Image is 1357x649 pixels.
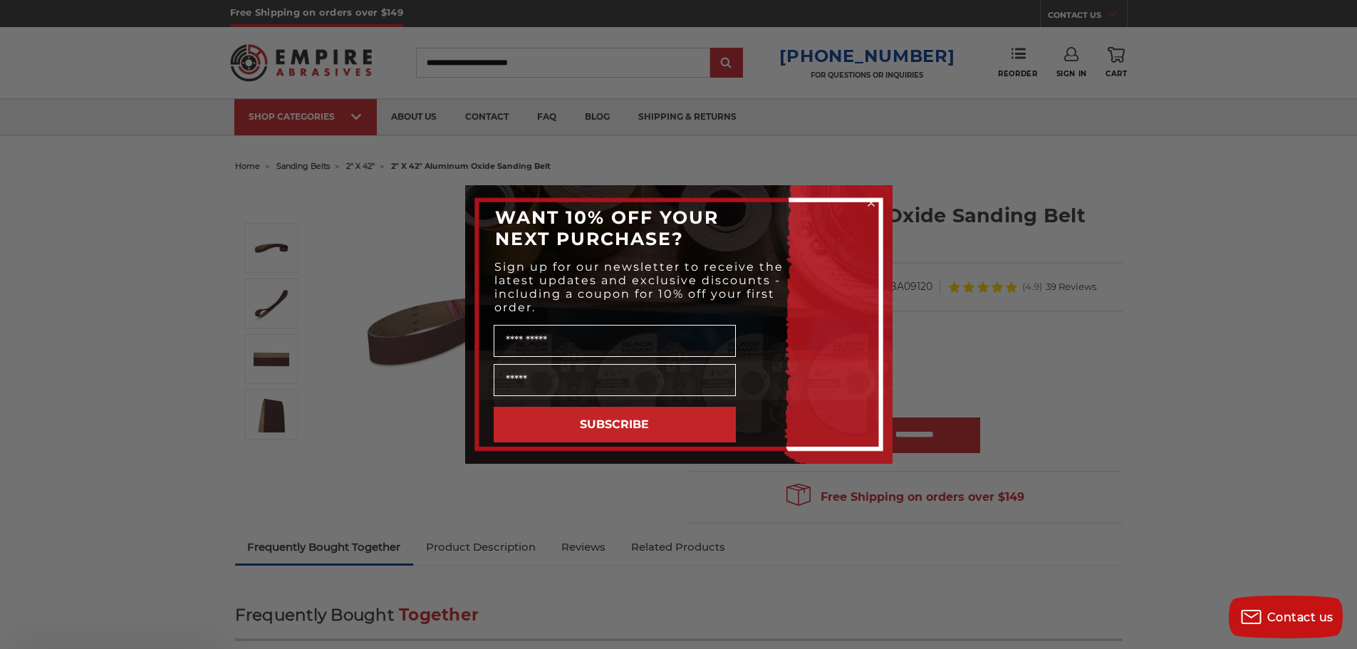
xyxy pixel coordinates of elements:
button: Close dialog [864,196,878,210]
input: Email [494,364,736,396]
span: Contact us [1267,611,1333,624]
button: SUBSCRIBE [494,407,736,442]
span: Sign up for our newsletter to receive the latest updates and exclusive discounts - including a co... [494,260,784,314]
span: WANT 10% OFF YOUR NEXT PURCHASE? [495,207,719,249]
button: Contact us [1229,596,1343,638]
